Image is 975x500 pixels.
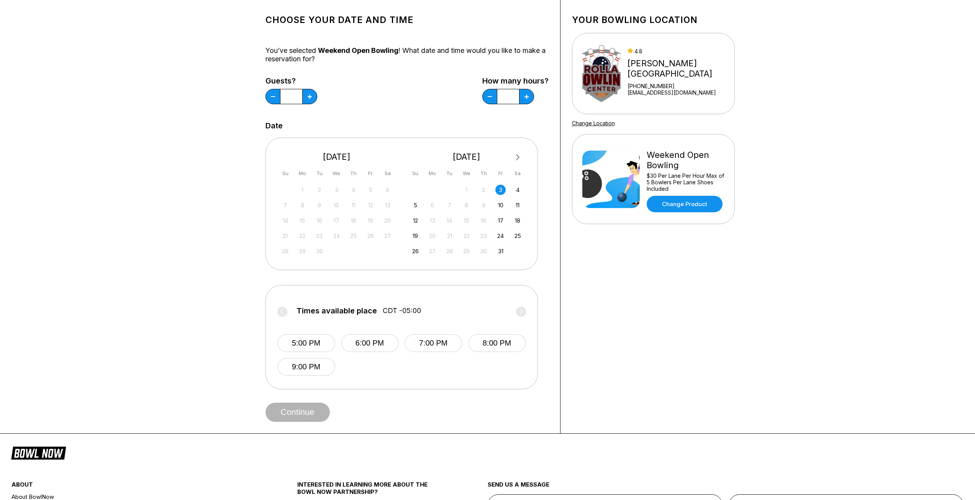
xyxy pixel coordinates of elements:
[318,46,398,54] span: Weekend Open Bowling
[348,215,359,226] div: Not available Thursday, September 18th, 2025
[478,185,489,195] div: Not available Thursday, October 2nd, 2025
[495,200,506,210] div: Choose Friday, October 10th, 2025
[297,307,377,315] span: Times available place
[444,215,455,226] div: Not available Tuesday, October 14th, 2025
[382,215,393,226] div: Not available Saturday, September 20th, 2025
[348,231,359,241] div: Not available Thursday, September 25th, 2025
[382,200,393,210] div: Not available Saturday, September 13th, 2025
[280,246,290,256] div: Not available Sunday, September 28th, 2025
[478,168,489,179] div: Th
[383,307,421,315] span: CDT -05:00
[331,215,342,226] div: Not available Wednesday, September 17th, 2025
[365,185,376,195] div: Not available Friday, September 5th, 2025
[297,215,308,226] div: Not available Monday, September 15th, 2025
[647,172,724,192] div: $30 Per Lane Per Hour Max of 5 Bowlers Per Lane Shoes Included
[495,215,506,226] div: Choose Friday, October 17th, 2025
[280,215,290,226] div: Not available Sunday, September 14th, 2025
[277,334,335,352] button: 5:00 PM
[495,168,506,179] div: Fr
[279,184,394,256] div: month 2025-09
[410,246,421,256] div: Choose Sunday, October 26th, 2025
[277,152,396,162] div: [DATE]
[513,231,523,241] div: Choose Saturday, October 25th, 2025
[297,200,308,210] div: Not available Monday, September 8th, 2025
[314,231,324,241] div: Not available Tuesday, September 23rd, 2025
[331,185,342,195] div: Not available Wednesday, September 3rd, 2025
[513,200,523,210] div: Choose Saturday, October 11th, 2025
[341,334,399,352] button: 6:00 PM
[478,215,489,226] div: Not available Thursday, October 16th, 2025
[461,246,472,256] div: Not available Wednesday, October 29th, 2025
[444,168,455,179] div: Tu
[314,185,324,195] div: Not available Tuesday, September 2nd, 2025
[512,151,524,164] button: Next Month
[331,231,342,241] div: Not available Wednesday, September 24th, 2025
[513,168,523,179] div: Sa
[410,215,421,226] div: Choose Sunday, October 12th, 2025
[427,215,438,226] div: Not available Monday, October 13th, 2025
[297,185,308,195] div: Not available Monday, September 1st, 2025
[513,185,523,195] div: Choose Saturday, October 4th, 2025
[314,246,324,256] div: Not available Tuesday, September 30th, 2025
[461,185,472,195] div: Not available Wednesday, October 1st, 2025
[444,200,455,210] div: Not available Tuesday, October 7th, 2025
[461,231,472,241] div: Not available Wednesday, October 22nd, 2025
[572,15,735,25] h1: Your bowling location
[582,45,621,102] img: Rolla Bowling Center
[297,246,308,256] div: Not available Monday, September 29th, 2025
[427,246,438,256] div: Not available Monday, October 27th, 2025
[348,185,359,195] div: Not available Thursday, September 4th, 2025
[405,334,462,352] button: 7:00 PM
[410,168,421,179] div: Su
[314,168,324,179] div: Tu
[348,200,359,210] div: Not available Thursday, September 11th, 2025
[488,481,964,494] div: send us a message
[410,231,421,241] div: Choose Sunday, October 19th, 2025
[348,168,359,179] div: Th
[628,58,731,79] div: [PERSON_NAME][GEOGRAPHIC_DATA]
[410,200,421,210] div: Choose Sunday, October 5th, 2025
[280,200,290,210] div: Not available Sunday, September 7th, 2025
[478,246,489,256] div: Not available Thursday, October 30th, 2025
[265,121,283,130] label: Date
[409,184,524,256] div: month 2025-10
[11,481,249,492] div: about
[582,151,640,208] img: Weekend Open Bowling
[277,358,335,376] button: 9:00 PM
[365,215,376,226] div: Not available Friday, September 19th, 2025
[468,334,526,352] button: 8:00 PM
[407,152,526,162] div: [DATE]
[365,168,376,179] div: Fr
[314,200,324,210] div: Not available Tuesday, September 9th, 2025
[572,120,615,126] a: Change Location
[331,200,342,210] div: Not available Wednesday, September 10th, 2025
[444,231,455,241] div: Not available Tuesday, October 21st, 2025
[365,200,376,210] div: Not available Friday, September 12th, 2025
[427,168,438,179] div: Mo
[265,46,549,63] div: You’ve selected ! What date and time would you like to make a reservation for?
[427,200,438,210] div: Not available Monday, October 6th, 2025
[331,168,342,179] div: We
[495,185,506,195] div: Choose Friday, October 3rd, 2025
[297,168,308,179] div: Mo
[265,77,317,85] label: Guests?
[495,231,506,241] div: Choose Friday, October 24th, 2025
[647,150,724,170] div: Weekend Open Bowling
[382,168,393,179] div: Sa
[628,48,731,54] div: 4.8
[461,168,472,179] div: We
[265,15,549,25] h1: Choose your Date and time
[478,200,489,210] div: Not available Thursday, October 9th, 2025
[628,83,731,89] div: [PHONE_NUMBER]
[427,231,438,241] div: Not available Monday, October 20th, 2025
[280,231,290,241] div: Not available Sunday, September 21st, 2025
[297,231,308,241] div: Not available Monday, September 22nd, 2025
[280,168,290,179] div: Su
[382,231,393,241] div: Not available Saturday, September 27th, 2025
[513,215,523,226] div: Choose Saturday, October 18th, 2025
[365,231,376,241] div: Not available Friday, September 26th, 2025
[628,89,731,96] a: [EMAIL_ADDRESS][DOMAIN_NAME]
[382,185,393,195] div: Not available Saturday, September 6th, 2025
[482,77,549,85] label: How many hours?
[495,246,506,256] div: Choose Friday, October 31st, 2025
